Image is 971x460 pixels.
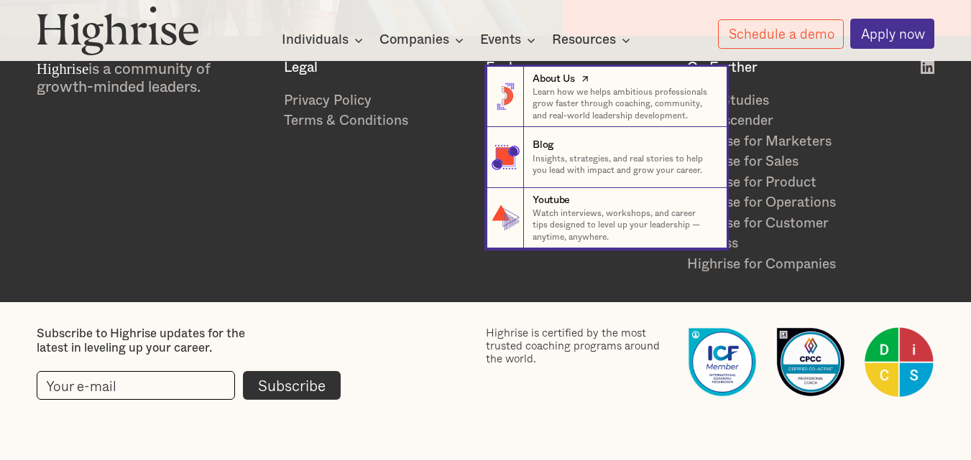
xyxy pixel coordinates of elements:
[533,86,714,122] p: Learn how we helps ambitious professionals grow faster through coaching, community, and real-worl...
[379,32,449,49] div: Companies
[37,371,235,400] input: Your e-mail
[379,32,468,49] div: Companies
[37,371,341,400] form: current-footer-subscribe-form
[480,32,521,49] div: Events
[37,6,199,55] img: Highrise logo
[533,153,714,177] p: Insights, strategies, and real stories to help you lead with impact and grow your career.
[533,72,575,86] div: About Us
[55,42,917,248] nav: Resources
[552,32,635,49] div: Resources
[533,193,570,207] div: Youtube
[552,32,616,49] div: Resources
[533,138,553,152] div: Blog
[282,32,349,49] div: Individuals
[487,188,727,248] a: YoutubeWatch interviews, workshops, and career tips designed to level up your leadership — anytim...
[37,60,270,97] div: is a community of growth-minded leaders.
[37,327,280,356] div: Subscribe to Highrise updates for the latest in leveling up your career.
[480,32,540,49] div: Events
[282,32,367,49] div: Individuals
[487,127,727,187] a: BlogInsights, strategies, and real stories to help you lead with impact and grow your career.
[487,67,727,127] a: About UsLearn how we helps ambitious professionals grow faster through coaching, community, and r...
[243,371,341,400] input: Subscribe
[718,19,845,49] a: Schedule a demo
[921,60,934,74] img: White LinkedIn logo
[687,255,873,276] a: Highrise for Companies
[37,60,89,78] span: Highrise
[850,19,935,49] a: Apply now
[486,327,672,365] div: Highrise is certified by the most trusted coaching programs around the world.
[533,207,714,243] p: Watch interviews, workshops, and career tips designed to level up your leadership — anytime, anyw...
